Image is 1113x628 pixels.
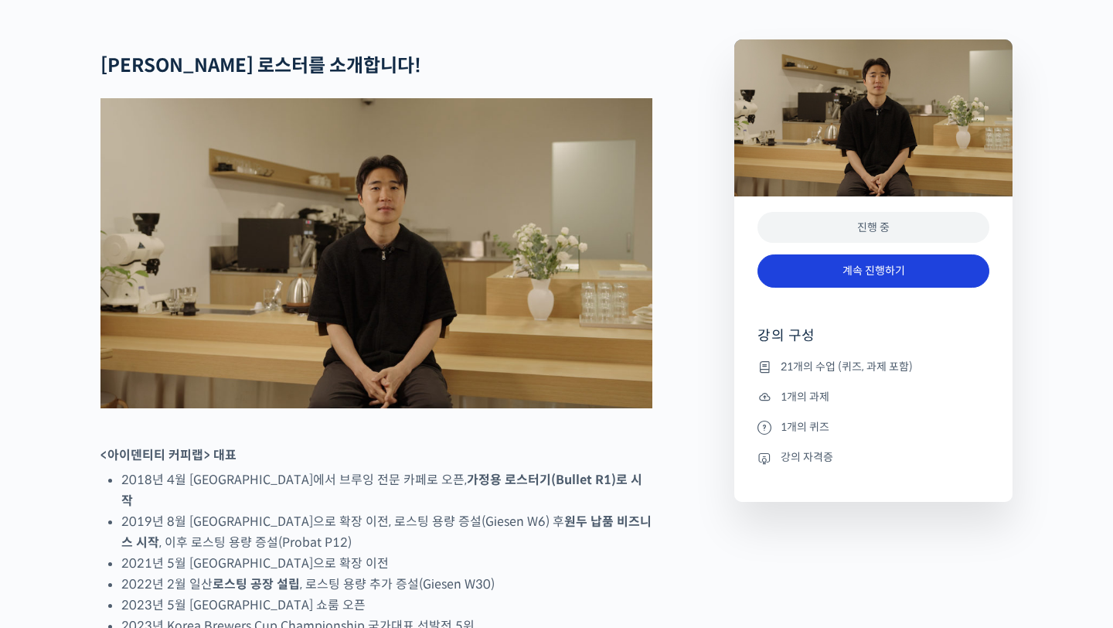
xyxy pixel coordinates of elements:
[121,511,652,553] li: 2019년 8월 [GEOGRAPHIC_DATA]으로 확장 이전, 로스팅 용량 증설(Giesen W6) 후 , 이후 로스팅 용량 증설(Probat P12)
[757,387,989,406] li: 1개의 과제
[239,514,257,526] span: 설정
[121,469,652,511] li: 2018년 4월 [GEOGRAPHIC_DATA]에서 브루잉 전문 카페로 오픈,
[5,490,102,529] a: 홈
[102,490,199,529] a: 대화
[199,490,297,529] a: 설정
[757,254,989,288] a: 계속 진행하기
[757,449,989,467] li: 강의 자격증
[757,418,989,436] li: 1개의 퀴즈
[121,574,652,595] li: 2022년 2월 일산 , 로스팅 용량 추가 증설(Giesen W30)
[757,326,989,357] h4: 강의 구성
[213,576,300,592] strong: 로스팅 공장 설립
[121,553,652,574] li: 2021년 5월 [GEOGRAPHIC_DATA]으로 확장 이전
[49,514,58,526] span: 홈
[100,55,652,77] h2: [PERSON_NAME] 로스터를 소개합니다!
[141,514,160,527] span: 대화
[121,595,652,616] li: 2023년 5월 [GEOGRAPHIC_DATA] 쇼룸 오픈
[100,447,237,463] strong: <아이덴티티 커피랩> 대표
[757,357,989,376] li: 21개의 수업 (퀴즈, 과제 포함)
[757,212,989,244] div: 진행 중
